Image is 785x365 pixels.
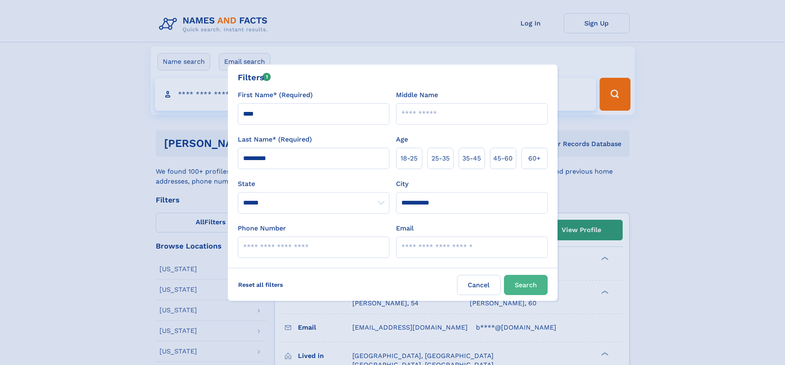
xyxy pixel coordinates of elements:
[462,153,481,163] span: 35‑45
[396,179,408,189] label: City
[396,223,414,233] label: Email
[528,153,541,163] span: 60+
[431,153,450,163] span: 25‑35
[238,90,313,100] label: First Name* (Required)
[493,153,513,163] span: 45‑60
[238,135,312,144] label: Last Name* (Required)
[504,275,548,295] button: Search
[233,275,288,295] label: Reset all filters
[401,153,417,163] span: 18‑25
[396,135,408,144] label: Age
[238,223,286,233] label: Phone Number
[396,90,438,100] label: Middle Name
[238,179,389,189] label: State
[238,71,271,84] div: Filters
[457,275,501,295] label: Cancel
